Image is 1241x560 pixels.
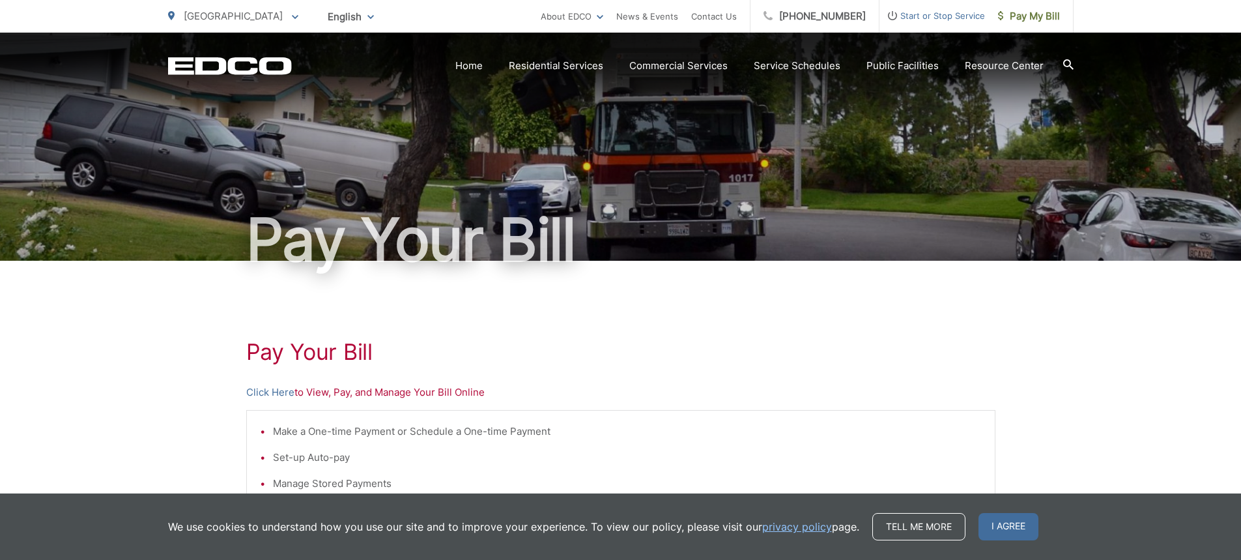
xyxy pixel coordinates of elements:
[455,58,483,74] a: Home
[273,450,982,465] li: Set-up Auto-pay
[866,58,939,74] a: Public Facilities
[168,57,292,75] a: EDCD logo. Return to the homepage.
[629,58,728,74] a: Commercial Services
[273,424,982,439] li: Make a One-time Payment or Schedule a One-time Payment
[691,8,737,24] a: Contact Us
[168,207,1074,273] h1: Pay Your Bill
[998,8,1060,24] span: Pay My Bill
[318,5,384,28] span: English
[872,513,965,540] a: Tell me more
[978,513,1038,540] span: I agree
[246,385,294,400] a: Click Here
[246,339,995,365] h1: Pay Your Bill
[509,58,603,74] a: Residential Services
[541,8,603,24] a: About EDCO
[754,58,840,74] a: Service Schedules
[762,519,832,535] a: privacy policy
[616,8,678,24] a: News & Events
[168,519,859,535] p: We use cookies to understand how you use our site and to improve your experience. To view our pol...
[246,385,995,400] p: to View, Pay, and Manage Your Bill Online
[965,58,1044,74] a: Resource Center
[184,10,283,22] span: [GEOGRAPHIC_DATA]
[273,476,982,492] li: Manage Stored Payments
